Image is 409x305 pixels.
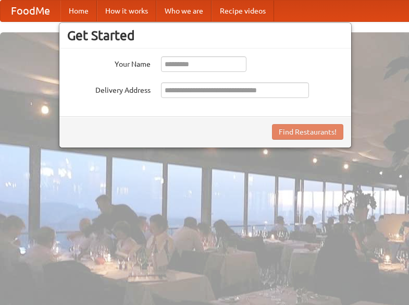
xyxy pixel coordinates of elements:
[212,1,274,21] a: Recipe videos
[67,56,151,69] label: Your Name
[67,28,343,43] h3: Get Started
[97,1,156,21] a: How it works
[272,124,343,140] button: Find Restaurants!
[1,1,60,21] a: FoodMe
[60,1,97,21] a: Home
[67,82,151,95] label: Delivery Address
[156,1,212,21] a: Who we are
